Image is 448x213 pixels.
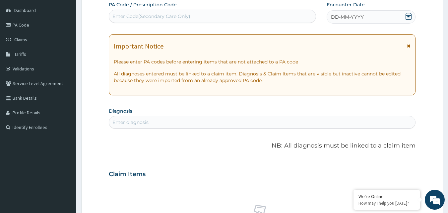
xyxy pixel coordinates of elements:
h1: Important Notice [114,43,163,50]
span: Dashboard [14,7,36,13]
span: Tariffs [14,51,26,57]
span: Claims [14,37,27,43]
span: DD-MM-YYYY [331,14,364,20]
div: Enter Code(Secondary Care Only) [112,13,190,20]
p: NB: All diagnosis must be linked to a claim item [109,142,416,150]
h3: Claim Items [109,171,146,178]
label: Encounter Date [327,1,365,8]
label: Diagnosis [109,108,132,114]
div: We're Online! [358,193,415,199]
div: Minimize live chat window [109,3,125,19]
textarea: Type your message and hit 'Enter' [3,142,126,165]
img: d_794563401_company_1708531726252_794563401 [12,33,27,50]
div: Enter diagnosis [112,119,149,126]
label: PA Code / Prescription Code [109,1,177,8]
p: Please enter PA codes before entering items that are not attached to a PA code [114,58,411,65]
p: How may I help you today? [358,200,415,206]
p: All diagnoses entered must be linked to a claim item. Diagnosis & Claim Items that are visible bu... [114,70,411,84]
div: Chat with us now [34,37,111,46]
span: We're online! [38,64,92,131]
